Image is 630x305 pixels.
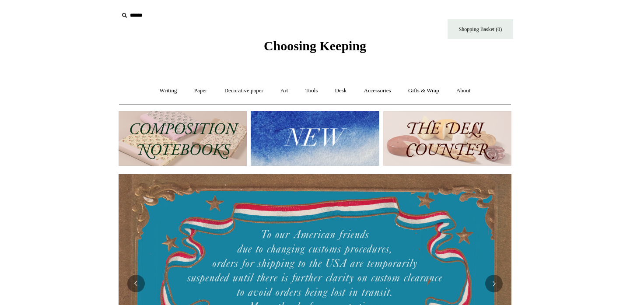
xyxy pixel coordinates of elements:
a: Choosing Keeping [264,46,366,52]
button: Previous [127,275,145,292]
span: Choosing Keeping [264,39,366,53]
a: Writing [152,79,185,102]
img: The Deli Counter [383,111,511,166]
a: Shopping Basket (0) [448,19,513,39]
a: Tools [297,79,326,102]
button: Next [485,275,503,292]
a: Accessories [356,79,399,102]
a: Paper [186,79,215,102]
a: Decorative paper [217,79,271,102]
img: 202302 Composition ledgers.jpg__PID:69722ee6-fa44-49dd-a067-31375e5d54ec [119,111,247,166]
a: About [448,79,479,102]
a: Gifts & Wrap [400,79,447,102]
a: Art [273,79,296,102]
a: Desk [327,79,355,102]
img: New.jpg__PID:f73bdf93-380a-4a35-bcfe-7823039498e1 [251,111,379,166]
